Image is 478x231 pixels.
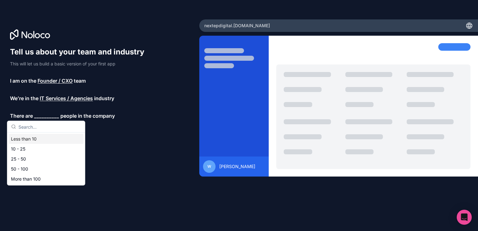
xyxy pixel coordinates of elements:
span: people in the company [60,112,115,120]
span: W [207,164,211,169]
span: [PERSON_NAME] [219,163,255,170]
div: 25 - 50 [8,154,84,164]
span: industry [94,95,114,102]
span: team [74,77,86,85]
input: Search... [18,121,81,132]
span: We’re in the [10,95,38,102]
div: Less than 10 [8,134,84,144]
p: This will let us build a basic version of your first app [10,61,150,67]
div: 10 - 25 [8,144,84,154]
span: I am on the [10,77,36,85]
div: More than 100 [8,174,84,184]
h1: Tell us about your team and industry [10,47,150,57]
div: Suggestions [7,133,85,185]
span: IT Services / Agencies [40,95,93,102]
div: Open Intercom Messenger [457,210,472,225]
span: __________ [34,112,59,120]
span: nextepdigital .[DOMAIN_NAME] [204,23,270,29]
span: There are [10,112,33,120]
div: 50 - 100 [8,164,84,174]
span: Founder / CXO [38,77,73,85]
